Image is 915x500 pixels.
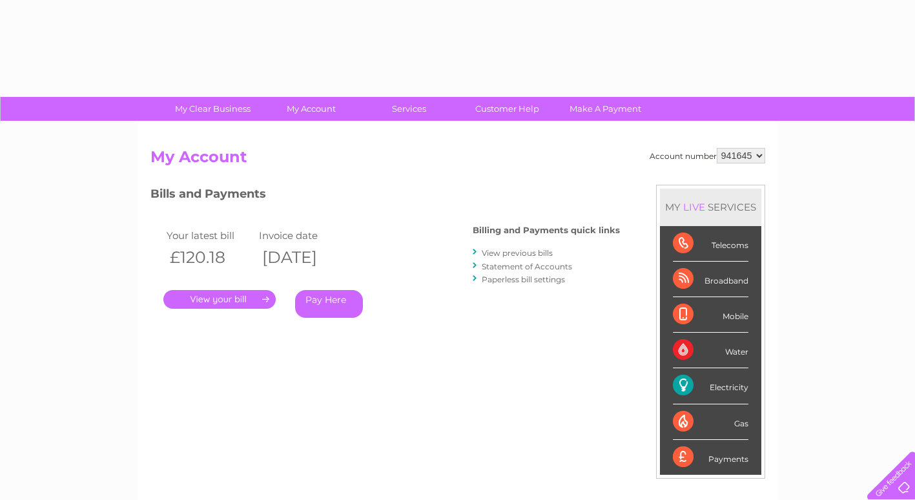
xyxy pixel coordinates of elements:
div: Mobile [673,297,748,333]
a: . [163,290,276,309]
a: Customer Help [454,97,560,121]
a: View previous bills [482,248,553,258]
th: £120.18 [163,244,256,271]
a: Make A Payment [552,97,659,121]
a: Services [356,97,462,121]
div: MY SERVICES [660,189,761,225]
td: Invoice date [256,227,349,244]
div: Payments [673,440,748,475]
td: Your latest bill [163,227,256,244]
a: Paperless bill settings [482,275,565,284]
div: Gas [673,404,748,440]
div: LIVE [681,201,708,213]
div: Water [673,333,748,368]
a: My Clear Business [159,97,266,121]
div: Account number [650,148,765,163]
h2: My Account [150,148,765,172]
h4: Billing and Payments quick links [473,225,620,235]
div: Electricity [673,368,748,404]
h3: Bills and Payments [150,185,620,207]
div: Broadband [673,262,748,297]
a: Statement of Accounts [482,262,572,271]
div: Telecoms [673,226,748,262]
th: [DATE] [256,244,349,271]
a: Pay Here [295,290,363,318]
a: My Account [258,97,364,121]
